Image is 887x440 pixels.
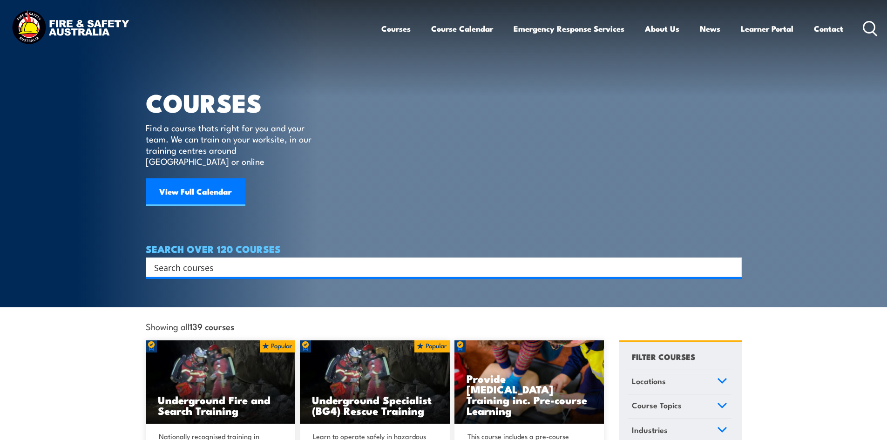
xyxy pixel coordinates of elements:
a: Underground Specialist (BG4) Rescue Training [300,340,450,424]
a: View Full Calendar [146,178,245,206]
a: Learner Portal [741,16,793,41]
span: Locations [632,375,666,387]
h3: Underground Specialist (BG4) Rescue Training [312,394,438,416]
a: Course Calendar [431,16,493,41]
a: About Us [645,16,679,41]
h4: FILTER COURSES [632,350,695,363]
img: Underground mine rescue [300,340,450,424]
a: Emergency Response Services [514,16,624,41]
img: Underground mine rescue [146,340,296,424]
h3: Provide [MEDICAL_DATA] Training inc. Pre-course Learning [467,373,592,416]
h1: COURSES [146,91,325,113]
h3: Underground Fire and Search Training [158,394,284,416]
a: Courses [381,16,411,41]
button: Search magnifier button [725,261,738,274]
a: Course Topics [628,394,731,419]
a: Underground Fire and Search Training [146,340,296,424]
form: Search form [156,261,723,274]
span: Course Topics [632,399,682,412]
span: Industries [632,424,668,436]
a: Provide [MEDICAL_DATA] Training inc. Pre-course Learning [454,340,604,424]
a: News [700,16,720,41]
a: Contact [814,16,843,41]
a: Locations [628,370,731,394]
p: Find a course thats right for you and your team. We can train on your worksite, in our training c... [146,122,316,167]
h4: SEARCH OVER 120 COURSES [146,244,742,254]
span: Showing all [146,321,234,331]
img: Low Voltage Rescue and Provide CPR [454,340,604,424]
strong: 139 courses [190,320,234,332]
input: Search input [154,260,721,274]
